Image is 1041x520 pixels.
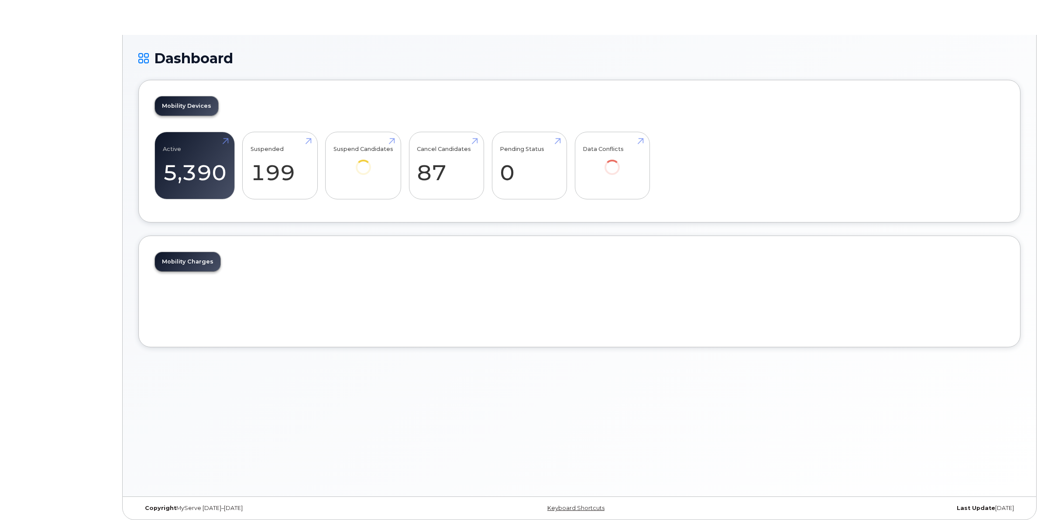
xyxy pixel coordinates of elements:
[163,137,227,195] a: Active 5,390
[500,137,559,195] a: Pending Status 0
[138,505,433,512] div: MyServe [DATE]–[DATE]
[138,51,1020,66] h1: Dashboard
[957,505,995,511] strong: Last Update
[155,252,220,271] a: Mobility Charges
[726,505,1020,512] div: [DATE]
[547,505,605,511] a: Keyboard Shortcuts
[417,137,476,195] a: Cancel Candidates 87
[583,137,642,187] a: Data Conflicts
[155,96,218,116] a: Mobility Devices
[145,505,176,511] strong: Copyright
[333,137,393,187] a: Suspend Candidates
[251,137,309,195] a: Suspended 199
